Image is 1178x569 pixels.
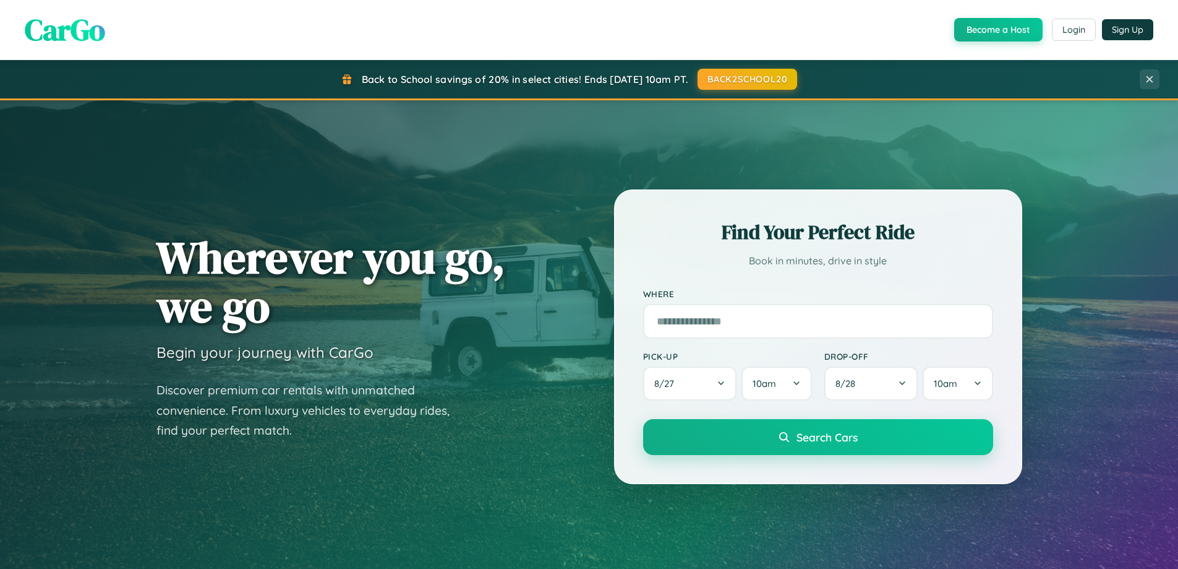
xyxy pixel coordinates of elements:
span: 8 / 27 [654,378,680,389]
span: 10am [753,378,776,389]
p: Discover premium car rentals with unmatched convenience. From luxury vehicles to everyday rides, ... [156,380,466,441]
span: 10am [934,378,957,389]
h2: Find Your Perfect Ride [643,219,993,246]
label: Where [643,289,993,299]
p: Book in minutes, drive in style [643,252,993,270]
label: Pick-up [643,351,812,362]
button: Search Cars [643,419,993,455]
button: Login [1052,19,1096,41]
button: Become a Host [954,18,1043,41]
label: Drop-off [824,351,993,362]
span: Search Cars [796,430,858,444]
h3: Begin your journey with CarGo [156,343,373,362]
span: Back to School savings of 20% in select cities! Ends [DATE] 10am PT. [362,73,688,85]
button: 10am [923,367,992,401]
button: BACK2SCHOOL20 [698,69,797,90]
button: 10am [741,367,811,401]
button: 8/27 [643,367,737,401]
span: 8 / 28 [835,378,861,389]
button: 8/28 [824,367,918,401]
span: CarGo [25,9,105,50]
button: Sign Up [1102,19,1153,40]
h1: Wherever you go, we go [156,233,505,331]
